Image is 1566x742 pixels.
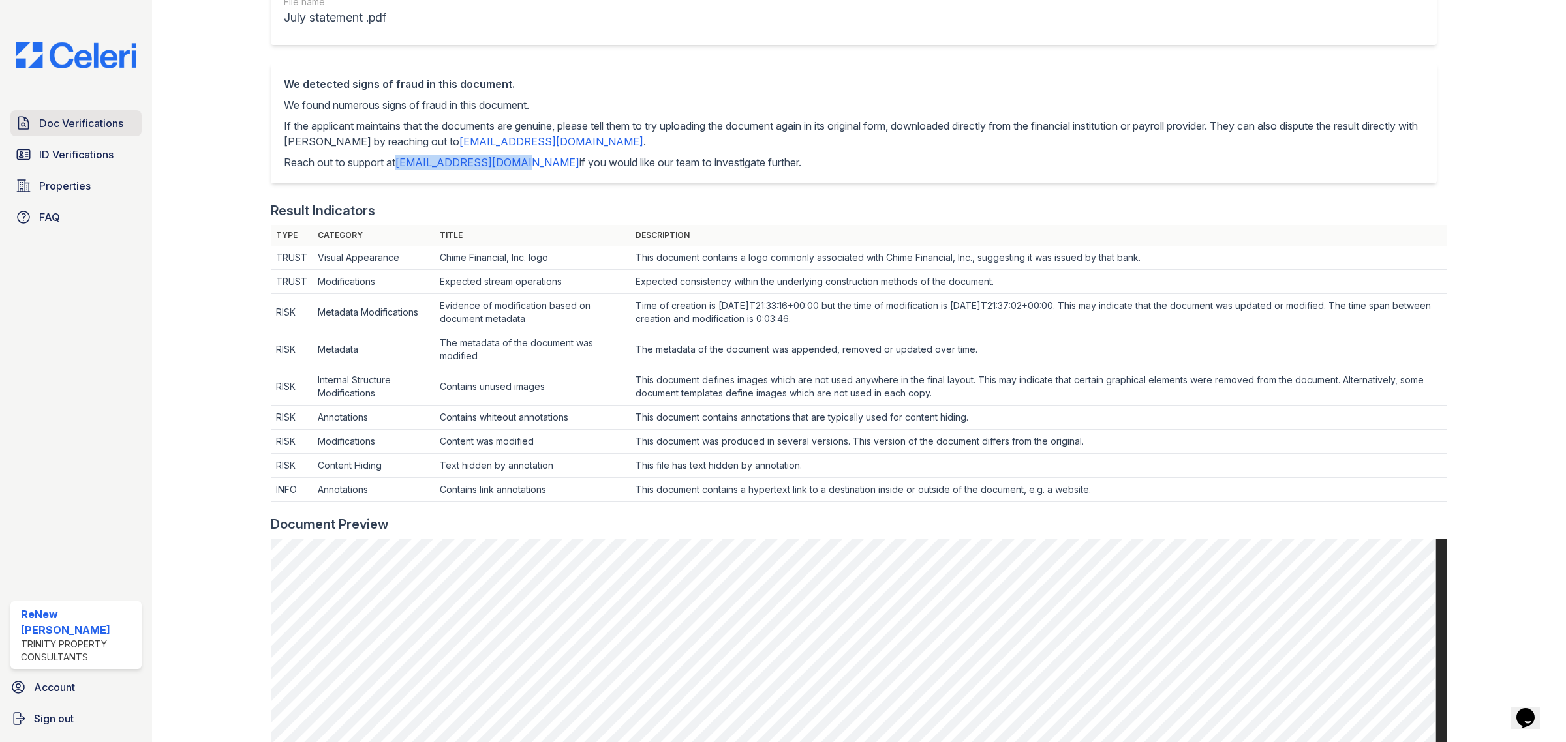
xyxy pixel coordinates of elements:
[435,430,630,454] td: Content was modified
[313,478,435,502] td: Annotations
[34,711,74,726] span: Sign out
[313,430,435,454] td: Modifications
[39,115,123,131] span: Doc Verifications
[313,406,435,430] td: Annotations
[10,204,142,230] a: FAQ
[630,478,1447,502] td: This document contains a hypertext link to a destination inside or outside of the document, e.g. ...
[1511,690,1553,729] iframe: chat widget
[435,454,630,478] td: Text hidden by annotation
[313,294,435,331] td: Metadata Modifications
[271,294,313,331] td: RISK
[284,155,1424,170] p: Reach out to support at if you would like our team to investigate further.
[39,178,91,194] span: Properties
[630,368,1447,406] td: This document defines images which are not used anywhere in the final layout. This may indicate t...
[630,294,1447,331] td: Time of creation is [DATE]T21:33:16+00:00 but the time of modification is [DATE]T21:37:02+00:00. ...
[271,454,313,478] td: RISK
[313,270,435,294] td: Modifications
[630,225,1447,246] th: Description
[5,705,147,732] a: Sign out
[271,478,313,502] td: INFO
[313,368,435,406] td: Internal Structure Modifications
[10,141,142,168] a: ID Verifications
[39,209,60,225] span: FAQ
[284,8,386,27] div: July statement .pdf
[435,225,630,246] th: Title
[435,368,630,406] td: Contains unused images
[459,135,643,148] a: [EMAIL_ADDRESS][DOMAIN_NAME]
[10,173,142,199] a: Properties
[313,246,435,270] td: Visual Appearance
[630,430,1447,454] td: This document was produced in several versions. This version of the document differs from the ori...
[435,294,630,331] td: Evidence of modification based on document metadata
[271,406,313,430] td: RISK
[271,430,313,454] td: RISK
[271,368,313,406] td: RISK
[630,246,1447,270] td: This document contains a logo commonly associated with Chime Financial, Inc., suggesting it was i...
[313,331,435,368] td: Metadata
[39,147,114,162] span: ID Verifications
[435,478,630,502] td: Contains link annotations
[21,606,136,638] div: ReNew [PERSON_NAME]
[630,406,1447,430] td: This document contains annotations that are typically used for content hiding.
[21,638,136,664] div: Trinity Property Consultants
[435,270,630,294] td: Expected stream operations
[5,674,147,700] a: Account
[435,331,630,368] td: The metadata of the document was modified
[271,246,313,270] td: TRUST
[271,225,313,246] th: Type
[271,270,313,294] td: TRUST
[643,135,646,148] span: .
[435,406,630,430] td: Contains whiteout annotations
[5,42,147,68] img: CE_Logo_Blue-a8612792a0a2168367f1c8372b55b34899dd931a85d93a1a3d3e32e68fde9ad4.png
[271,201,375,220] div: Result Indicators
[630,454,1447,478] td: This file has text hidden by annotation.
[284,97,1424,113] p: We found numerous signs of fraud in this document.
[435,246,630,270] td: Chime Financial, Inc. logo
[271,515,389,533] div: Document Preview
[313,454,435,478] td: Content Hiding
[284,76,1424,92] div: We detected signs of fraud in this document.
[395,156,579,169] a: [EMAIL_ADDRESS][DOMAIN_NAME]
[313,225,435,246] th: Category
[34,679,75,695] span: Account
[271,331,313,368] td: RISK
[10,110,142,136] a: Doc Verifications
[284,118,1424,149] p: If the applicant maintains that the documents are genuine, please tell them to try uploading the ...
[630,270,1447,294] td: Expected consistency within the underlying construction methods of the document.
[630,331,1447,368] td: The metadata of the document was appended, removed or updated over time.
